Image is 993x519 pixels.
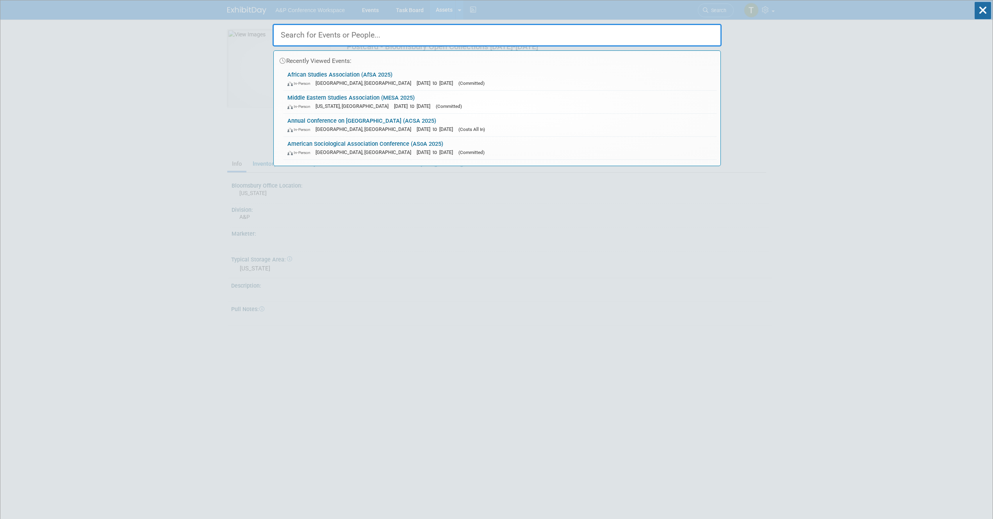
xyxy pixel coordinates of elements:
span: In-Person [287,104,314,109]
div: Recently Viewed Events: [278,51,717,68]
span: (Committed) [436,104,462,109]
a: Middle Eastern Studies Association (MESA 2025) In-Person [US_STATE], [GEOGRAPHIC_DATA] [DATE] to ... [283,91,717,113]
span: [US_STATE], [GEOGRAPHIC_DATA] [316,103,392,109]
a: Annual Conference on [GEOGRAPHIC_DATA] (ACSA 2025) In-Person [GEOGRAPHIC_DATA], [GEOGRAPHIC_DATA]... [283,114,717,136]
span: [DATE] to [DATE] [417,126,457,132]
a: African Studies Association (AfSA 2025) In-Person [GEOGRAPHIC_DATA], [GEOGRAPHIC_DATA] [DATE] to ... [283,68,717,90]
span: In-Person [287,150,314,155]
span: [GEOGRAPHIC_DATA], [GEOGRAPHIC_DATA] [316,80,415,86]
span: [DATE] to [DATE] [417,149,457,155]
span: [GEOGRAPHIC_DATA], [GEOGRAPHIC_DATA] [316,126,415,132]
span: (Committed) [458,150,485,155]
span: (Committed) [458,81,485,86]
span: [DATE] to [DATE] [394,103,434,109]
span: In-Person [287,81,314,86]
span: (Costs All In) [458,127,485,132]
input: Search for Events or People... [273,24,722,47]
span: [DATE] to [DATE] [417,80,457,86]
a: American Sociological Association Conference (ASoA 2025) In-Person [GEOGRAPHIC_DATA], [GEOGRAPHIC... [283,137,717,159]
span: [GEOGRAPHIC_DATA], [GEOGRAPHIC_DATA] [316,149,415,155]
span: In-Person [287,127,314,132]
